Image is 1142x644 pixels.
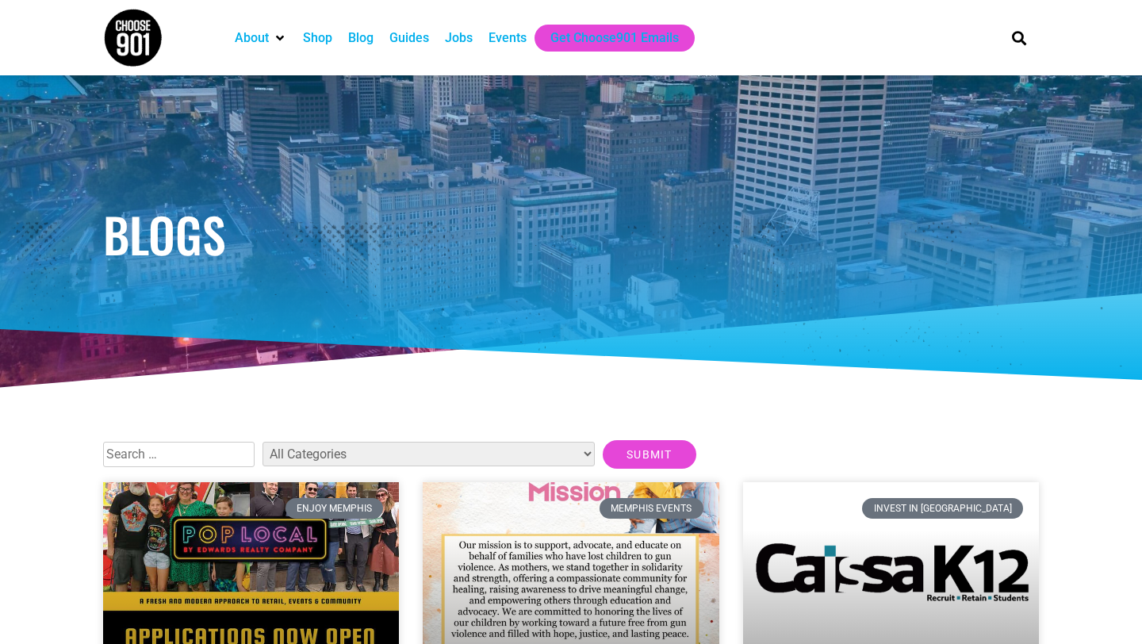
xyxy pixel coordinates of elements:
[348,29,374,48] a: Blog
[303,29,332,48] a: Shop
[445,29,473,48] a: Jobs
[235,29,269,48] a: About
[600,498,703,519] div: Memphis Events
[103,442,255,467] input: Search …
[227,25,985,52] nav: Main nav
[227,25,295,52] div: About
[103,210,1039,258] h1: Blogs
[1006,25,1033,51] div: Search
[603,440,696,469] input: Submit
[489,29,527,48] a: Events
[285,498,384,519] div: Enjoy Memphis
[550,29,679,48] a: Get Choose901 Emails
[862,498,1023,519] div: Invest in [GEOGRAPHIC_DATA]
[389,29,429,48] a: Guides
